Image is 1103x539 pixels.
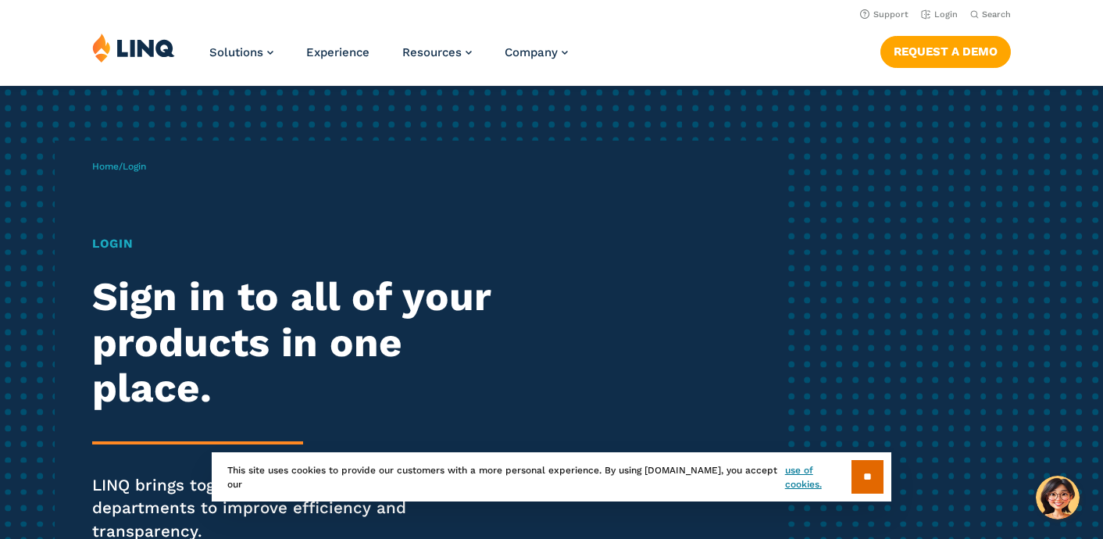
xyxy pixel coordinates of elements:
a: Solutions [209,45,273,59]
h2: Sign in to all of your products in one place. [92,274,517,412]
span: Resources [402,45,462,59]
div: This site uses cookies to provide our customers with a more personal experience. By using [DOMAIN... [212,452,891,502]
button: Open Search Bar [970,9,1011,20]
a: Login [921,9,958,20]
a: Resources [402,45,472,59]
img: LINQ | K‑12 Software [92,33,175,62]
nav: Primary Navigation [209,33,568,84]
a: Experience [306,45,369,59]
a: Home [92,161,119,172]
span: Solutions [209,45,263,59]
a: Support [860,9,908,20]
span: Search [982,9,1011,20]
button: Hello, have a question? Let’s chat. [1036,476,1080,519]
nav: Button Navigation [880,33,1011,67]
h1: Login [92,234,517,253]
a: use of cookies. [785,463,851,491]
a: Company [505,45,568,59]
span: / [92,161,146,172]
a: Request a Demo [880,36,1011,67]
span: Login [123,161,146,172]
span: Company [505,45,558,59]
